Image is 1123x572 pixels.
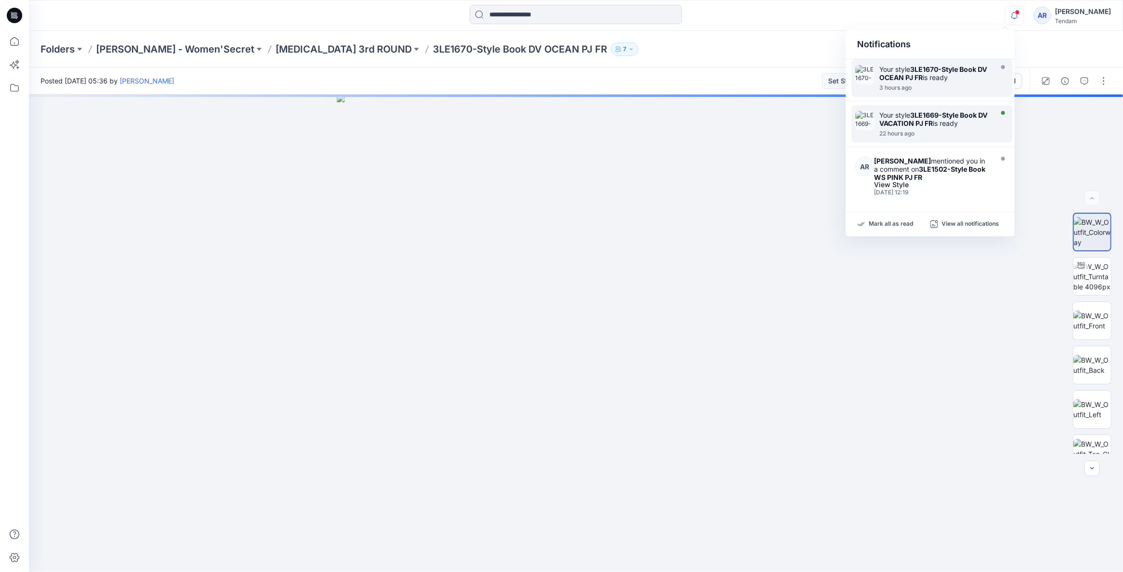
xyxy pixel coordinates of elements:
[879,111,987,127] strong: 3LE1669-Style Book DV VACATION PJ FR
[879,65,990,82] div: Your style is ready
[874,157,990,181] div: mentioned you in a comment on
[1074,217,1110,247] img: BW_W_Outfit_Colorway
[1073,311,1111,331] img: BW_W_Outfit_Front
[1073,399,1111,420] img: BW_W_Outfit_Left
[1073,355,1111,375] img: BW_W_Outfit_Back
[855,111,874,130] img: 3LE1669-Style Book DV VACATION PJ FR
[879,65,987,82] strong: 3LE1670-Style Book DV OCEAN PJ FR
[276,42,412,56] a: [MEDICAL_DATA] 3rd ROUND
[1073,439,1111,469] img: BW_W_Outfit_Top_CloseUp
[41,76,174,86] span: Posted [DATE] 05:36 by
[337,95,815,572] img: eyJhbGciOiJIUzI1NiIsImtpZCI6IjAiLCJzbHQiOiJzZXMiLCJ0eXAiOiJKV1QifQ.eyJkYXRhIjp7InR5cGUiOiJzdG9yYW...
[855,157,874,176] div: AR
[1034,7,1051,24] div: AR
[1073,261,1111,292] img: BW_W_Outfit_Turntable 4096px
[942,220,999,229] p: View all notifications
[874,157,931,165] strong: [PERSON_NAME]
[1055,6,1111,17] div: [PERSON_NAME]
[623,44,626,54] p: 7
[1055,17,1111,25] div: Tendam
[41,42,75,56] a: Folders
[869,220,913,229] p: Mark all as read
[611,42,638,56] button: 7
[879,84,990,91] div: Sunday, August 24, 2025 06:37
[855,65,874,84] img: 3LE1670-Style Book DV OCEAN PJ FR
[433,42,607,56] p: 3LE1670-Style Book DV OCEAN PJ FR
[874,189,990,196] div: Tuesday, July 29, 2025 12:19
[96,42,254,56] a: [PERSON_NAME] - Women'Secret
[874,165,985,181] strong: 3LE1502-Style Book WS PINK PJ FR
[1057,73,1073,89] button: Details
[846,30,1014,59] div: Notifications
[120,77,174,85] a: [PERSON_NAME]
[874,181,990,188] div: View Style
[879,111,990,127] div: Your style is ready
[879,130,990,137] div: Saturday, August 23, 2025 11:13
